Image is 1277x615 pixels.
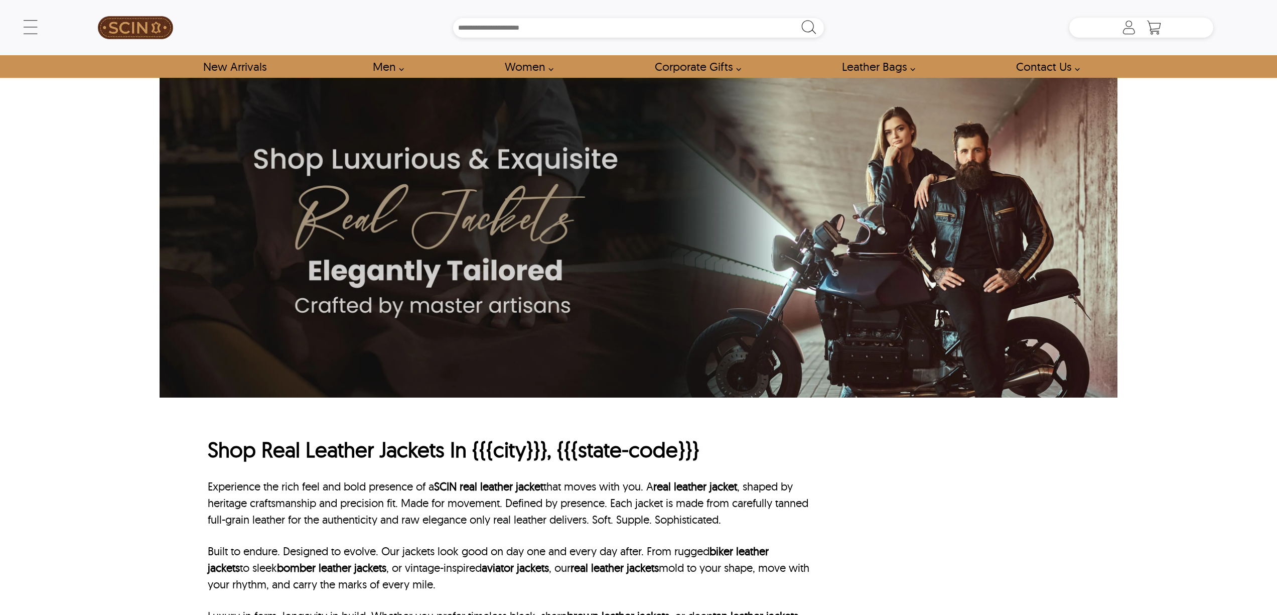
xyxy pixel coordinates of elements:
a: contact-us [1005,55,1085,78]
h1: Shop Real Leather Jackets In {{{city}}}, {{{state-code}}} [208,436,811,464]
a: bomber leather jackets [277,561,386,575]
a: shop men's leather jackets [361,55,409,78]
a: real leather jackets [571,561,659,575]
a: Shop New Arrivals [192,55,277,78]
a: biker leather jackets [208,544,769,575]
a: SCIN [434,479,457,494]
img: SCIN [98,5,173,50]
a: Shop Leather Bags [830,55,921,78]
img: scin-home-of-100-percent-real-leather-jackets-in-city-state-desktopsss.jpg [160,78,1117,397]
a: real leather jacket [653,479,737,494]
a: Shop Leather Corporate Gifts [643,55,747,78]
a: real leather jacket [460,479,543,494]
a: Shop Women Leather Jackets [493,55,559,78]
p: Built to endure. Designed to evolve. Our jackets look good on day one and every day after. From r... [208,543,811,593]
a: SCIN [64,5,207,50]
a: Shopping Cart [1144,20,1164,35]
p: Experience the rich feel and bold presence of a that moves with you. A , shaped by heritage craft... [208,478,811,528]
a: aviator jackets [482,561,549,575]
